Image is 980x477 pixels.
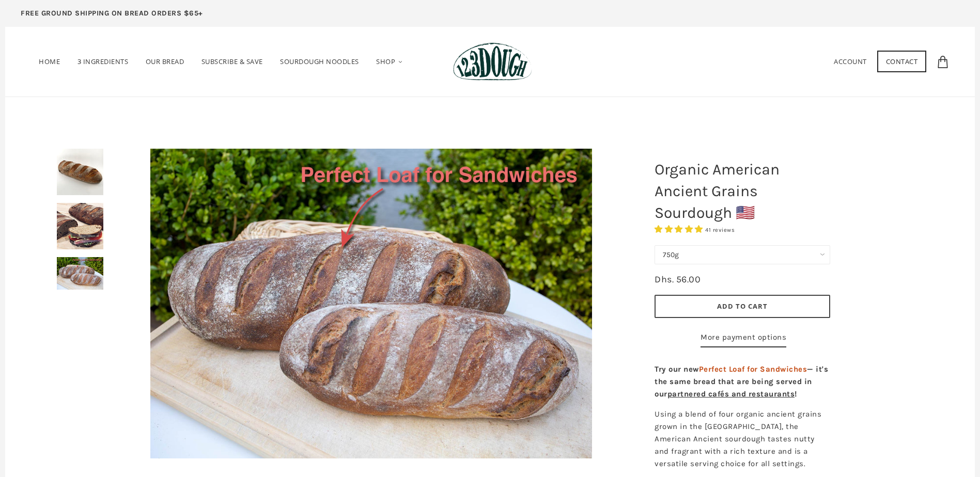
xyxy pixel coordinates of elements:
a: Shop [368,43,411,81]
span: Perfect Loaf for Sandwiches [699,364,807,374]
span: 4.93 stars [655,225,705,234]
a: SOURDOUGH NOODLES [272,43,367,81]
img: Organic American Ancient Grains Sourdough 🇺🇸 [150,149,592,458]
a: Organic American Ancient Grains Sourdough 🇺🇸 [129,149,613,458]
img: Organic American Ancient Grains Sourdough 🇺🇸 [57,257,103,290]
a: partnered cafés and restaurants [667,389,795,399]
span: Shop [376,57,395,66]
a: Home [31,43,68,81]
a: FREE GROUND SHIPPING ON BREAD ORDERS $65+ [5,5,219,27]
a: Account [834,57,867,66]
span: Add to Cart [717,301,768,311]
h1: Organic American Ancient Grains Sourdough 🇺🇸 [647,153,838,229]
div: Dhs. 56.00 [655,272,701,287]
span: Using a blend of four organic ancient grains grown in the [GEOGRAPHIC_DATA], the American Ancient... [655,409,821,468]
img: 123Dough Bakery [453,42,532,81]
a: Contact [877,51,927,72]
img: Organic American Ancient Grains Sourdough 🇺🇸 [57,149,103,195]
img: Organic American Ancient Grains Sourdough 🇺🇸 [57,203,103,249]
span: Subscribe & Save [201,57,263,66]
a: More payment options [701,331,786,347]
nav: Primary [31,43,411,81]
a: Subscribe & Save [194,43,271,81]
span: 41 reviews [705,227,735,233]
a: Our Bread [138,43,192,81]
p: FREE GROUND SHIPPING ON BREAD ORDERS $65+ [21,8,203,19]
strong: Try our new — it's the same bread that are being served in our ! [655,364,828,399]
span: Our Bread [146,57,184,66]
a: 3 Ingredients [70,43,136,81]
button: Add to Cart [655,295,830,318]
span: SOURDOUGH NOODLES [280,57,359,66]
span: 3 Ingredients [77,57,129,66]
span: Home [39,57,60,66]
